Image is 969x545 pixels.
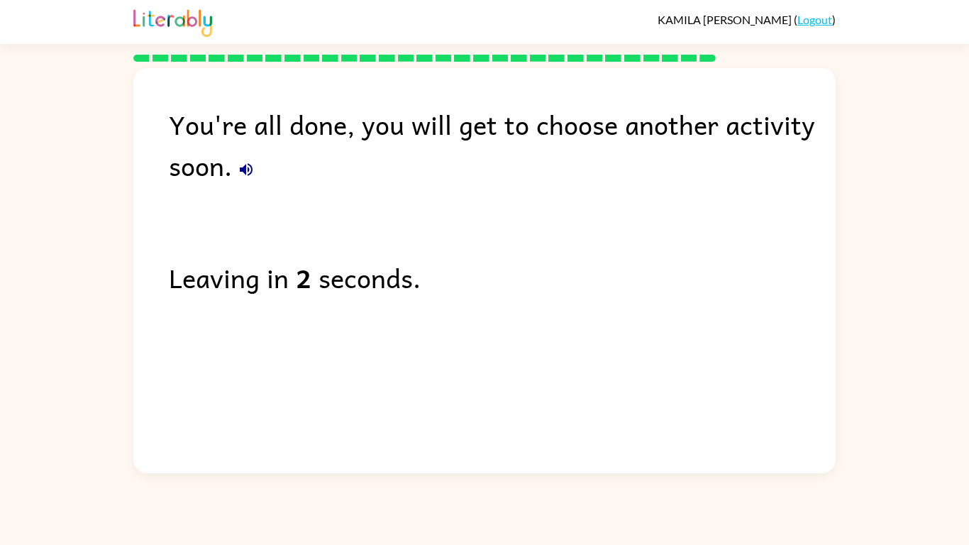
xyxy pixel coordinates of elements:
span: KAMILA [PERSON_NAME] [658,13,794,26]
div: Leaving in seconds. [169,257,836,298]
div: ( ) [658,13,836,26]
b: 2 [296,257,311,298]
div: You're all done, you will get to choose another activity soon. [169,104,836,186]
a: Logout [797,13,832,26]
img: Literably [133,6,212,37]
